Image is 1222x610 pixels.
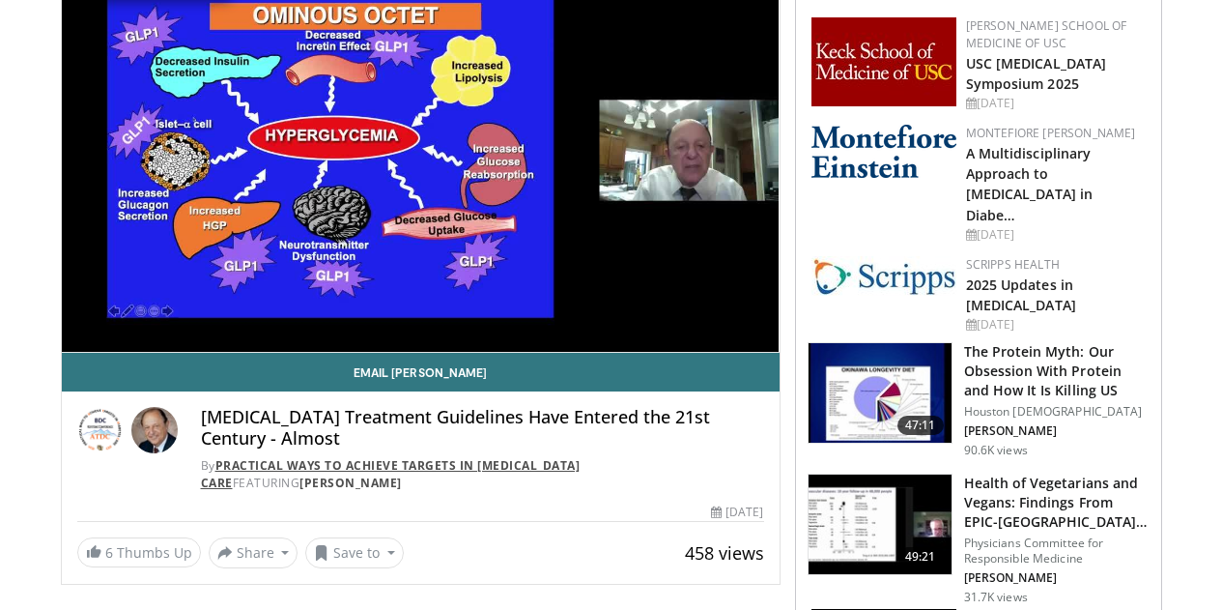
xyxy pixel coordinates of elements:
[964,404,1150,420] p: Houston [DEMOGRAPHIC_DATA]
[897,547,944,566] span: 49:21
[201,407,764,449] h4: [MEDICAL_DATA] Treatment Guidelines Have Entered the 21st Century - Almost
[964,443,1028,458] p: 90.6K views
[964,474,1150,532] h3: Health of Vegetarians and Vegans: Findings From EPIC-[GEOGRAPHIC_DATA] and Othe…
[964,423,1150,439] p: [PERSON_NAME]
[966,226,1146,244] div: [DATE]
[808,342,1150,458] a: 47:11 The Protein Myth: Our Obsession With Protein and How It Is Killing US Houston [DEMOGRAPHIC_...
[966,256,1060,273] a: Scripps Health
[809,343,952,444] img: b7b8b05e-5021-418b-a89a-60a270e7cf82.150x105_q85_crop-smart_upscale.jpg
[305,537,404,568] button: Save to
[808,474,1150,605] a: 49:21 Health of Vegetarians and Vegans: Findings From EPIC-[GEOGRAPHIC_DATA] and Othe… Physicians...
[711,504,763,521] div: [DATE]
[201,457,581,491] a: Practical Ways to Achieve Targets in [MEDICAL_DATA] Care
[966,316,1146,334] div: [DATE]
[966,54,1107,93] a: USC [MEDICAL_DATA] Symposium 2025
[897,416,944,435] span: 47:11
[966,125,1136,141] a: Montefiore [PERSON_NAME]
[966,95,1146,112] div: [DATE]
[77,407,124,453] img: Practical Ways to Achieve Targets in Diabetes Care
[966,276,1076,314] a: 2025 Updates in [MEDICAL_DATA]
[299,475,402,491] a: [PERSON_NAME]
[77,537,201,567] a: 6 Thumbs Up
[105,543,113,562] span: 6
[62,353,780,392] a: Email [PERSON_NAME]
[809,475,952,575] img: 606f2b51-b844-428b-aa21-8c0c72d5a896.150x105_q85_crop-smart_upscale.jpg
[964,536,1150,566] p: Physicians Committee for Responsible Medicine
[964,590,1028,605] p: 31.7K views
[964,342,1150,400] h3: The Protein Myth: Our Obsession With Protein and How It Is Killing US
[201,457,764,492] div: By FEATURING
[966,144,1094,223] a: A Multidisciplinary Approach to [MEDICAL_DATA] in Diabe…
[964,570,1150,586] p: [PERSON_NAME]
[811,125,956,178] img: b0142b4c-93a1-4b58-8f91-5265c282693c.png.150x105_q85_autocrop_double_scale_upscale_version-0.2.png
[685,541,764,565] span: 458 views
[966,17,1127,51] a: [PERSON_NAME] School of Medicine of USC
[811,256,956,296] img: c9f2b0b7-b02a-4276-a72a-b0cbb4230bc1.jpg.150x105_q85_autocrop_double_scale_upscale_version-0.2.jpg
[131,407,178,453] img: Avatar
[811,17,956,106] img: 7b941f1f-d101-407a-8bfa-07bd47db01ba.png.150x105_q85_autocrop_double_scale_upscale_version-0.2.jpg
[209,537,298,568] button: Share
